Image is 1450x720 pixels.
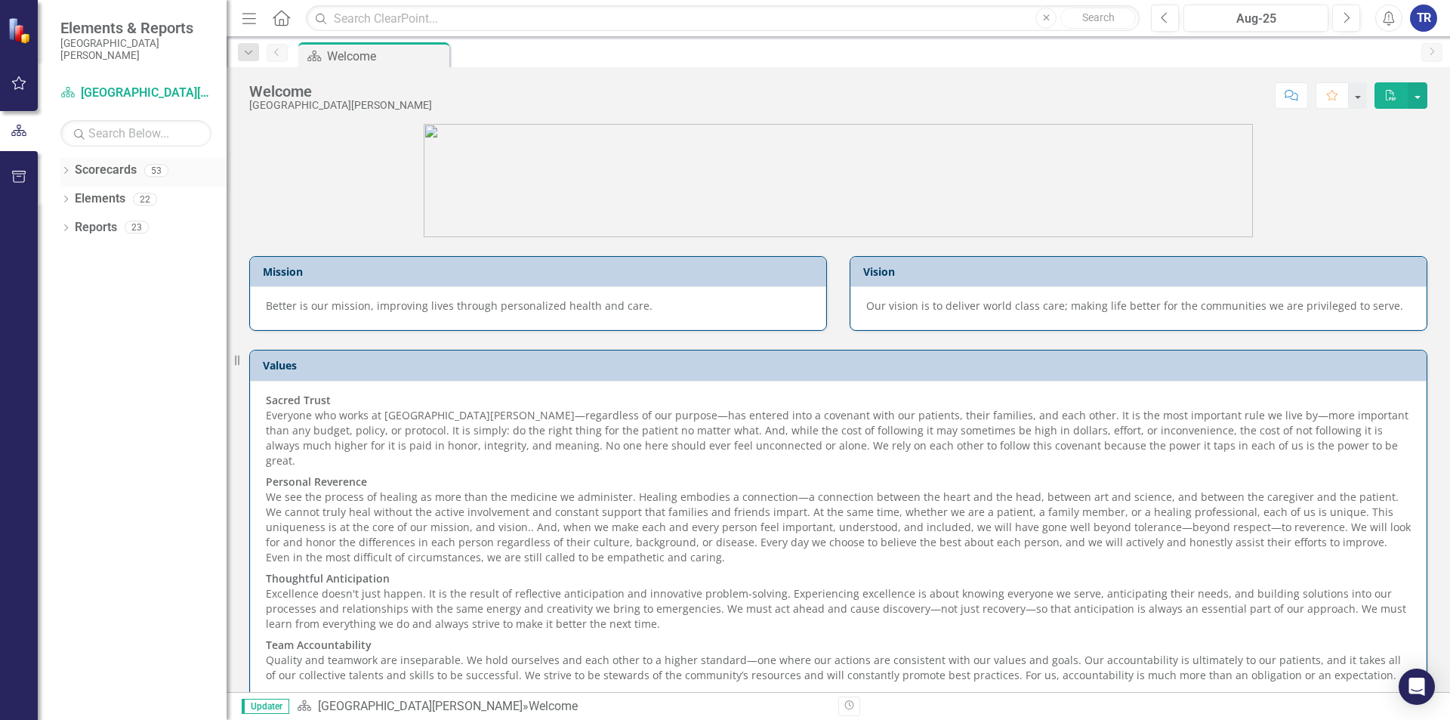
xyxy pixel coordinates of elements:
[266,689,348,703] strong: Creative Vitality
[1183,5,1328,32] button: Aug-25
[866,298,1411,314] p: Our vision is to deliver world class care; making life better for the communities we are privileg...
[75,219,117,236] a: Reports
[249,100,432,111] div: [GEOGRAPHIC_DATA][PERSON_NAME]
[266,568,1411,635] p: Excellence doesn't just happen. It is the result of reflective anticipation and innovative proble...
[75,162,137,179] a: Scorecards
[318,699,523,713] a: [GEOGRAPHIC_DATA][PERSON_NAME]
[144,164,168,177] div: 53
[125,221,149,234] div: 23
[60,19,211,37] span: Elements & Reports
[266,635,1411,686] p: Quality and teamwork are inseparable. We hold ourselves and each other to a higher standard—one w...
[1060,8,1136,29] button: Search
[133,193,157,205] div: 22
[306,5,1140,32] input: Search ClearPoint...
[1082,11,1115,23] span: Search
[266,393,331,407] strong: Sacred Trust
[60,37,211,62] small: [GEOGRAPHIC_DATA][PERSON_NAME]
[266,474,367,489] strong: Personal Reverence
[249,83,432,100] div: Welcome
[266,471,1411,568] p: We see the process of healing as more than the medicine we administer. Healing embodies a connect...
[242,699,289,714] span: Updater
[529,699,578,713] div: Welcome
[1399,669,1435,705] div: Open Intercom Messenger
[266,638,372,652] strong: Team Accountability
[266,393,1411,471] p: Everyone who works at [GEOGRAPHIC_DATA][PERSON_NAME]—regardless of our purpose—has entered into a...
[263,360,1419,371] h3: Values
[424,124,1253,237] img: SJRMC%20new%20logo%203.jpg
[60,120,211,147] input: Search Below...
[8,17,34,44] img: ClearPoint Strategy
[863,266,1419,277] h3: Vision
[75,190,125,208] a: Elements
[60,85,211,102] a: [GEOGRAPHIC_DATA][PERSON_NAME]
[266,571,390,586] strong: Thoughtful Anticipation
[263,266,819,277] h3: Mission
[1189,10,1323,28] div: Aug-25
[1410,5,1437,32] button: TR
[266,298,810,314] p: Better is our mission, improving lives through personalized health and care.
[327,47,446,66] div: Welcome
[297,698,827,715] div: »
